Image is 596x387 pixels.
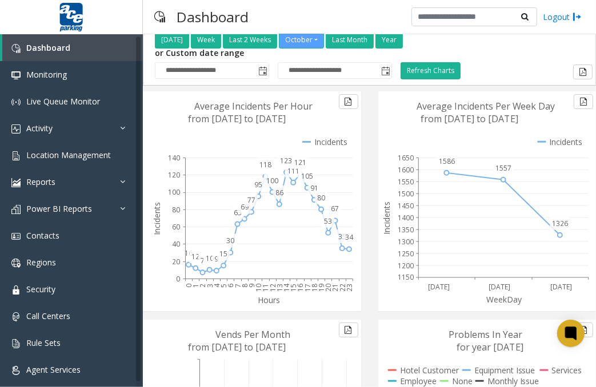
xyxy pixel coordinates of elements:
[457,341,523,353] text: for year [DATE]
[398,189,414,199] text: 1500
[339,322,358,337] button: Export to pdf
[301,171,313,181] text: 105
[234,207,242,217] text: 63
[176,274,180,284] text: 0
[247,284,257,288] text: 9
[11,312,21,321] img: 'icon'
[26,257,56,268] span: Regions
[247,195,255,205] text: 77
[289,284,298,292] text: 15
[259,160,271,170] text: 118
[240,284,250,288] text: 8
[191,284,201,288] text: 1
[26,337,61,348] span: Rule Sets
[268,284,278,292] text: 12
[233,284,243,288] text: 7
[449,328,522,341] text: Problems In Year
[26,69,67,80] span: Monitoring
[489,283,510,292] text: [DATE]
[11,151,21,160] img: 'icon'
[212,283,222,288] text: 4
[172,222,180,232] text: 60
[26,96,100,107] span: Live Queue Monitor
[184,284,194,288] text: 0
[331,284,341,292] text: 21
[421,112,518,125] text: from [DATE] to [DATE]
[195,100,313,112] text: Average Incidents Per Hour
[172,205,180,215] text: 80
[574,322,593,337] button: Export to pdf
[11,71,21,80] img: 'icon'
[241,202,249,212] text: 69
[155,49,392,58] h5: or Custom date range
[398,177,414,187] text: 1550
[11,178,21,187] img: 'icon'
[191,31,221,49] button: Week
[428,283,450,292] text: [DATE]
[275,284,285,292] text: 13
[254,180,262,190] text: 95
[26,123,53,134] span: Activity
[11,285,21,295] img: 'icon'
[495,163,511,173] text: 1557
[205,284,215,288] text: 3
[256,63,269,79] span: Toggle popup
[281,156,293,166] text: 123
[201,256,205,265] text: 7
[398,153,414,163] text: 1650
[398,165,414,175] text: 1600
[185,248,193,258] text: 16
[11,124,21,134] img: 'icon'
[226,236,234,245] text: 30
[214,254,218,264] text: 9
[189,112,286,125] text: from [DATE] to [DATE]
[151,202,162,235] text: Incidents
[331,204,339,213] text: 67
[11,366,21,375] img: 'icon'
[345,284,354,292] text: 23
[168,170,180,180] text: 120
[168,187,180,197] text: 100
[266,175,278,185] text: 100
[310,284,319,292] text: 18
[345,232,354,242] text: 34
[303,284,313,292] text: 17
[26,203,92,214] span: Power BI Reports
[223,31,277,49] button: Last 2 Weeks
[2,34,143,61] a: Dashboard
[198,284,208,288] text: 2
[26,42,70,53] span: Dashboard
[317,193,325,203] text: 80
[26,311,70,321] span: Call Centers
[254,284,263,292] text: 10
[326,31,374,49] button: Last Month
[155,31,189,49] button: [DATE]
[317,284,326,292] text: 19
[323,284,333,292] text: 20
[226,284,235,288] text: 6
[379,63,391,79] span: Toggle popup
[11,44,21,53] img: 'icon'
[398,237,414,247] text: 1300
[168,153,180,163] text: 140
[398,261,414,271] text: 1200
[282,283,291,292] text: 14
[486,295,522,305] text: WeekDay
[550,283,572,292] text: [DATE]
[573,11,582,23] img: logout
[417,100,555,112] text: Average Incidents Per Week Day
[279,31,324,49] button: October
[26,284,55,295] span: Security
[11,205,21,214] img: 'icon'
[154,3,165,31] img: pageIcon
[189,341,286,353] text: from [DATE] to [DATE]
[381,201,392,235] text: Incidents
[11,98,21,107] img: 'icon'
[375,31,403,49] button: Year
[296,284,306,292] text: 16
[543,11,582,23] a: Logout
[275,188,283,197] text: 86
[398,225,414,235] text: 1350
[310,183,318,193] text: 91
[26,150,111,160] span: Location Management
